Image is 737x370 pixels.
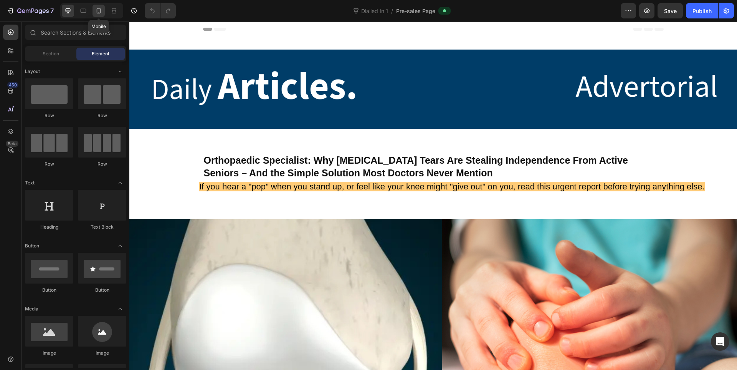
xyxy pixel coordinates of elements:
[78,287,126,294] div: Button
[145,3,176,18] div: Undo/Redo
[396,7,435,15] span: Pre-sales Page
[78,112,126,119] div: Row
[664,8,677,14] span: Save
[7,82,18,88] div: 450
[25,287,73,294] div: Button
[25,179,35,186] span: Text
[114,177,126,189] span: Toggle open
[25,242,39,249] span: Button
[25,305,38,312] span: Media
[50,6,54,15] p: 7
[114,65,126,78] span: Toggle open
[25,161,73,168] div: Row
[129,22,737,370] iframe: Design area
[711,332,729,351] div: Open Intercom Messenger
[6,141,18,147] div: Beta
[114,303,126,315] span: Toggle open
[692,7,712,15] div: Publish
[686,3,718,18] button: Publish
[78,161,126,168] div: Row
[25,68,40,75] span: Layout
[43,50,59,57] span: Section
[360,7,390,15] span: Dialled In 1
[92,50,109,57] span: Element
[25,25,126,40] input: Search Sections & Elements
[78,350,126,357] div: Image
[25,112,73,119] div: Row
[114,240,126,252] span: Toggle open
[3,3,57,18] button: 7
[391,7,393,15] span: /
[25,224,73,231] div: Heading
[658,3,683,18] button: Save
[25,350,73,357] div: Image
[78,224,126,231] div: Text Block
